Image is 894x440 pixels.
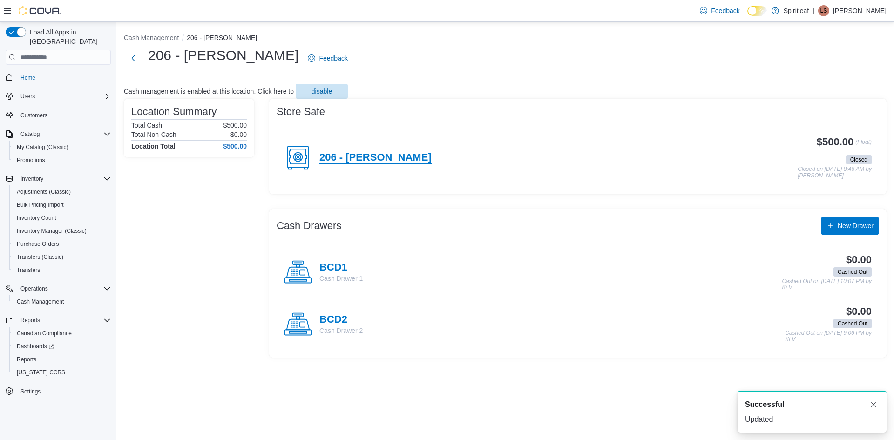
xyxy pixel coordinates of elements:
[17,156,45,164] span: Promotions
[17,227,87,235] span: Inventory Manager (Classic)
[20,130,40,138] span: Catalog
[17,356,36,363] span: Reports
[13,296,111,307] span: Cash Management
[13,264,111,276] span: Transfers
[13,199,68,210] a: Bulk Pricing Import
[9,366,115,379] button: [US_STATE] CCRS
[17,386,111,397] span: Settings
[17,91,111,102] span: Users
[13,225,111,237] span: Inventory Manager (Classic)
[833,319,872,328] span: Cashed Out
[13,354,40,365] a: Reports
[747,6,767,16] input: Dark Mode
[223,142,247,150] h4: $500.00
[13,264,44,276] a: Transfers
[319,54,347,63] span: Feedback
[9,250,115,264] button: Transfers (Classic)
[17,143,68,151] span: My Catalog (Classic)
[13,212,111,223] span: Inventory Count
[131,142,176,150] h4: Location Total
[17,315,111,326] span: Reports
[846,155,872,164] span: Closed
[9,353,115,366] button: Reports
[850,156,867,164] span: Closed
[17,283,111,294] span: Operations
[17,110,51,121] a: Customers
[9,211,115,224] button: Inventory Count
[818,5,829,16] div: Lorrie S
[2,90,115,103] button: Users
[13,155,49,166] a: Promotions
[17,129,43,140] button: Catalog
[13,238,111,250] span: Purchase Orders
[187,34,257,41] button: 206 - [PERSON_NAME]
[833,267,872,277] span: Cashed Out
[148,46,298,65] h1: 206 - [PERSON_NAME]
[711,6,739,15] span: Feedback
[17,72,39,83] a: Home
[13,186,74,197] a: Adjustments (Classic)
[13,238,63,250] a: Purchase Orders
[230,131,247,138] p: $0.00
[9,295,115,308] button: Cash Management
[124,34,179,41] button: Cash Management
[277,106,325,117] h3: Store Safe
[319,326,363,335] p: Cash Drawer 2
[131,122,162,129] h6: Total Cash
[319,314,363,326] h4: BCD2
[2,282,115,295] button: Operations
[846,306,872,317] h3: $0.00
[20,93,35,100] span: Users
[13,367,111,378] span: Washington CCRS
[2,172,115,185] button: Inventory
[131,131,176,138] h6: Total Non-Cash
[17,298,64,305] span: Cash Management
[19,6,61,15] img: Cova
[296,84,348,99] button: disable
[13,367,69,378] a: [US_STATE] CCRS
[13,212,60,223] a: Inventory Count
[124,49,142,68] button: Next
[20,285,48,292] span: Operations
[833,5,887,16] p: [PERSON_NAME]
[782,278,872,291] p: Cashed Out on [DATE] 10:07 PM by Ki V
[20,112,47,119] span: Customers
[20,74,35,81] span: Home
[785,330,872,343] p: Cashed Out on [DATE] 9:06 PM by Ki V
[304,49,351,68] a: Feedback
[312,87,332,96] span: disable
[9,185,115,198] button: Adjustments (Classic)
[745,414,879,425] div: Updated
[13,328,75,339] a: Canadian Compliance
[13,296,68,307] a: Cash Management
[2,108,115,122] button: Customers
[745,399,879,410] div: Notification
[838,268,867,276] span: Cashed Out
[17,266,40,274] span: Transfers
[9,264,115,277] button: Transfers
[9,340,115,353] a: Dashboards
[13,251,67,263] a: Transfers (Classic)
[798,166,872,179] p: Closed on [DATE] 8:46 AM by [PERSON_NAME]
[17,173,111,184] span: Inventory
[2,128,115,141] button: Catalog
[20,388,41,395] span: Settings
[223,122,247,129] p: $500.00
[17,214,56,222] span: Inventory Count
[13,199,111,210] span: Bulk Pricing Import
[13,155,111,166] span: Promotions
[13,251,111,263] span: Transfers (Classic)
[124,33,887,44] nav: An example of EuiBreadcrumbs
[9,198,115,211] button: Bulk Pricing Import
[17,369,65,376] span: [US_STATE] CCRS
[20,175,43,183] span: Inventory
[131,106,217,117] h3: Location Summary
[13,328,111,339] span: Canadian Compliance
[838,319,867,328] span: Cashed Out
[17,386,44,397] a: Settings
[17,91,39,102] button: Users
[13,186,111,197] span: Adjustments (Classic)
[821,217,879,235] button: New Drawer
[17,343,54,350] span: Dashboards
